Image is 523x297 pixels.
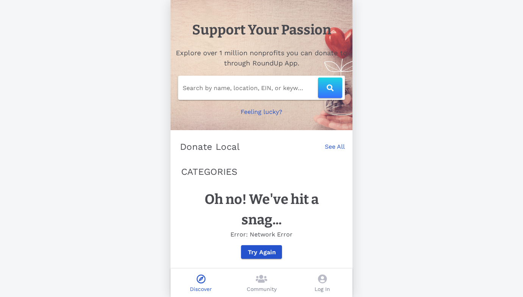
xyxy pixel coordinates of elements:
a: See All [325,142,345,159]
h1: Support Your Passion [192,20,331,40]
button: Try Again [241,245,282,259]
p: Error: Network Error [186,230,337,239]
h1: Oh no! We've hit a snag... [186,189,337,230]
p: Log In [315,285,330,293]
p: Feeling lucky? [241,107,282,117]
p: CATEGORIES [181,165,342,179]
span: Try Again [247,249,276,256]
p: Donate Local [180,141,240,153]
p: Discover [190,285,212,293]
p: Community [247,285,277,293]
h2: Explore over 1 million nonprofits you can donate to through RoundUp App. [175,48,348,68]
